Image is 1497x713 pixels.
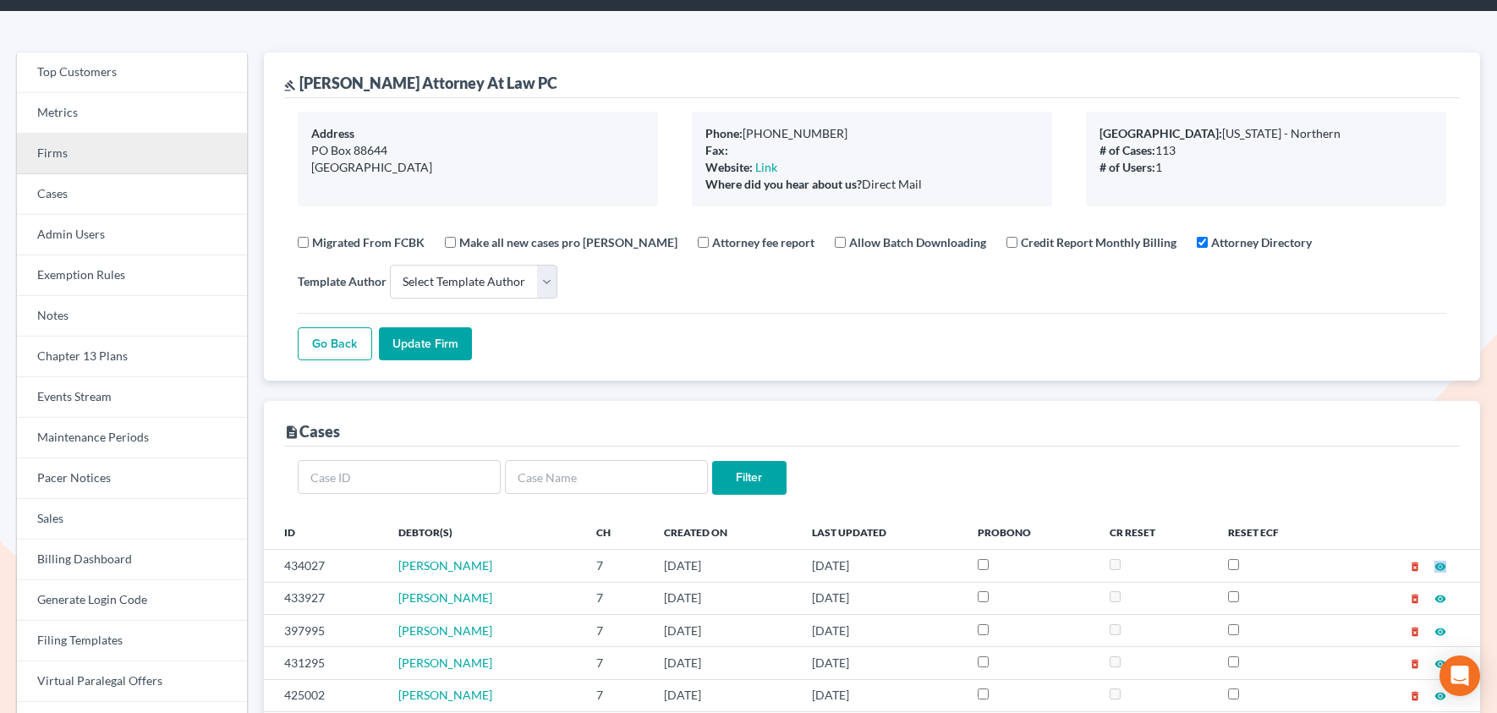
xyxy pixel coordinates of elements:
a: Sales [17,499,247,540]
a: Metrics [17,93,247,134]
b: Fax: [705,143,728,157]
label: Attorney Directory [1211,233,1312,251]
a: Go Back [298,327,372,361]
i: delete_forever [1409,690,1421,702]
div: Open Intercom Messenger [1439,655,1480,696]
div: Cases [284,421,340,442]
div: 1 [1099,159,1433,176]
td: [DATE] [650,647,798,679]
a: Firms [17,134,247,174]
b: Address [311,126,354,140]
a: visibility [1434,623,1446,638]
a: Link [755,160,777,174]
b: [GEOGRAPHIC_DATA]: [1099,126,1222,140]
td: [DATE] [798,647,964,679]
a: delete_forever [1409,688,1421,702]
label: Make all new cases pro [PERSON_NAME] [459,233,677,251]
td: 7 [583,647,650,679]
td: [DATE] [798,550,964,582]
a: Top Customers [17,52,247,93]
div: 113 [1099,142,1433,159]
td: 433927 [264,582,386,614]
input: Update Firm [379,327,472,361]
td: 434027 [264,550,386,582]
a: Generate Login Code [17,580,247,621]
a: Filing Templates [17,621,247,661]
a: delete_forever [1409,623,1421,638]
td: [DATE] [798,614,964,646]
input: Case Name [505,460,708,494]
a: [PERSON_NAME] [398,558,492,573]
a: [PERSON_NAME] [398,590,492,605]
a: delete_forever [1409,655,1421,670]
label: Migrated From FCBK [312,233,425,251]
td: 425002 [264,679,386,711]
i: visibility [1434,690,1446,702]
a: Chapter 13 Plans [17,337,247,377]
th: ProBono [964,515,1095,549]
b: Website: [705,160,753,174]
a: Maintenance Periods [17,418,247,458]
i: delete_forever [1409,658,1421,670]
b: Phone: [705,126,743,140]
th: Last Updated [798,515,964,549]
i: visibility [1434,593,1446,605]
a: Pacer Notices [17,458,247,499]
a: Cases [17,174,247,215]
td: [DATE] [650,679,798,711]
div: [GEOGRAPHIC_DATA] [311,159,644,176]
a: Exemption Rules [17,255,247,296]
label: Credit Report Monthly Billing [1021,233,1176,251]
input: Filter [712,461,787,495]
th: Ch [583,515,650,549]
a: Admin Users [17,215,247,255]
a: delete_forever [1409,590,1421,605]
td: [DATE] [650,614,798,646]
i: delete_forever [1409,593,1421,605]
b: # of Users: [1099,160,1155,174]
a: Virtual Paralegal Offers [17,661,247,702]
td: 431295 [264,647,386,679]
td: [DATE] [798,679,964,711]
th: Debtor(s) [385,515,583,549]
a: delete_forever [1409,558,1421,573]
div: [PHONE_NUMBER] [705,125,1039,142]
th: CR Reset [1096,515,1215,549]
th: Created On [650,515,798,549]
span: [PERSON_NAME] [398,688,492,702]
a: visibility [1434,688,1446,702]
a: [PERSON_NAME] [398,623,492,638]
a: Notes [17,296,247,337]
a: visibility [1434,655,1446,670]
td: 7 [583,614,650,646]
td: [DATE] [650,582,798,614]
td: 7 [583,582,650,614]
td: [DATE] [650,550,798,582]
i: gavel [284,80,296,91]
div: PO Box 88644 [311,142,644,159]
th: Reset ECF [1215,515,1341,549]
td: 7 [583,679,650,711]
td: 397995 [264,614,386,646]
i: visibility [1434,561,1446,573]
div: [PERSON_NAME] Attorney At Law PC [284,73,557,93]
a: visibility [1434,558,1446,573]
label: Attorney fee report [712,233,814,251]
b: # of Cases: [1099,143,1155,157]
i: delete_forever [1409,626,1421,638]
label: Allow Batch Downloading [849,233,986,251]
td: [DATE] [798,582,964,614]
a: Billing Dashboard [17,540,247,580]
i: visibility [1434,658,1446,670]
td: 7 [583,550,650,582]
i: description [284,425,299,440]
input: Case ID [298,460,501,494]
div: [US_STATE] - Northern [1099,125,1433,142]
a: [PERSON_NAME] [398,655,492,670]
div: Direct Mail [705,176,1039,193]
i: delete_forever [1409,561,1421,573]
th: ID [264,515,386,549]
